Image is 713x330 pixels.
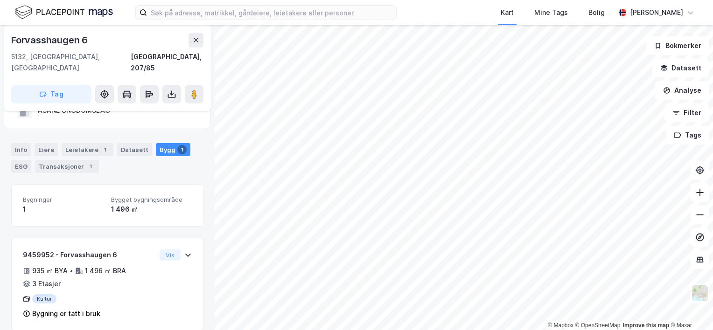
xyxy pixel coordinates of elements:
div: [GEOGRAPHIC_DATA], 207/85 [131,51,203,74]
div: 3 Etasjer [32,278,61,289]
img: Z [691,284,709,302]
div: 1 496 ㎡ BRA [85,265,126,276]
button: Datasett [652,59,709,77]
button: Filter [664,103,709,122]
button: Tags [666,126,709,144]
button: Vis [160,249,181,261]
div: • [70,267,73,275]
div: Bygning er tatt i bruk [32,308,100,319]
a: OpenStreetMap [575,322,621,329]
div: [PERSON_NAME] [630,7,683,18]
button: Analyse [655,81,709,100]
div: Leietakere [62,143,113,156]
div: 1 [100,145,110,154]
div: Forvasshaugen 6 [11,33,90,48]
div: Eiere [35,143,58,156]
div: 1 496 ㎡ [111,204,192,215]
div: 1 [177,145,187,154]
div: ESG [11,160,31,173]
div: Kart [501,7,514,18]
input: Søk på adresse, matrikkel, gårdeiere, leietakere eller personer [147,6,396,20]
div: 9459952 - Forvasshaugen 6 [23,249,156,261]
span: Bygninger [23,196,104,204]
img: logo.f888ab2527a4732fd821a326f86c7f29.svg [15,4,113,21]
iframe: Chat Widget [666,285,713,330]
div: Info [11,143,31,156]
div: Datasett [117,143,152,156]
span: Bygget bygningsområde [111,196,192,204]
a: Mapbox [548,322,573,329]
div: Bolig [588,7,605,18]
button: Tag [11,85,91,103]
div: 935 ㎡ BYA [32,265,68,276]
div: 5132, [GEOGRAPHIC_DATA], [GEOGRAPHIC_DATA] [11,51,131,74]
a: Improve this map [623,322,669,329]
div: Bygg [156,143,190,156]
div: Mine Tags [534,7,568,18]
div: 1 [86,162,95,171]
button: Bokmerker [646,36,709,55]
div: 1 [23,204,104,215]
div: Kontrollprogram for chat [666,285,713,330]
div: Transaksjoner [35,160,99,173]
